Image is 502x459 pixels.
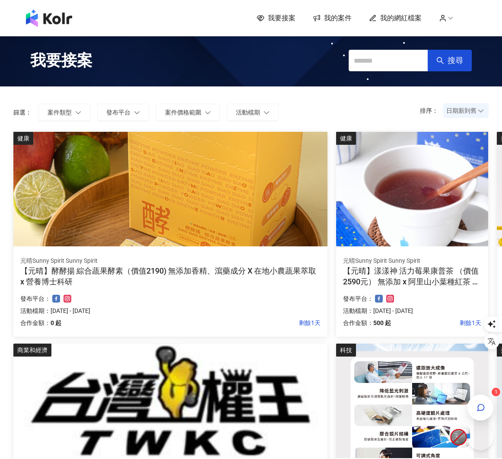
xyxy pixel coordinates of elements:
[343,306,481,316] p: 活動檔期：[DATE] - [DATE]
[13,109,32,116] p: 篩選：
[380,13,422,23] span: 我的網紅檔案
[13,344,327,458] img: 第十六屆台灣權王
[336,132,356,145] div: 健康
[30,50,92,71] span: 我要接案
[343,265,481,287] div: 【元晴】漾漾神 活力莓果康普茶 （價值2590元） 無添加 x 阿里山小葉種紅茶 x 多國專利原料 x 營養博士科研
[467,395,493,421] button: 1
[336,344,356,357] div: 科技
[391,318,481,328] p: 剩餘1天
[61,318,321,328] p: 剩餘1天
[97,104,149,121] button: 發布平台
[336,344,488,458] img: Elf睛靈
[156,104,220,121] button: 案件價格範圍
[428,50,472,71] button: 搜尋
[20,265,321,287] div: 【元晴】酵酵揚 綜合蔬果酵素（價值2190) 無添加香精、瀉藥成分 X 在地小農蔬果萃取 x 營養博士科研
[20,257,321,265] div: 元晴Sunny Spirit Sunny Spirit
[20,306,321,316] p: 活動檔期：[DATE] - [DATE]
[236,109,260,116] span: 活動檔期
[48,109,72,116] span: 案件類型
[495,389,498,395] span: 1
[257,13,295,23] a: 我要接案
[436,57,444,64] span: search
[313,13,352,23] a: 我的案件
[38,104,90,121] button: 案件類型
[467,424,493,450] iframe: Help Scout Beacon - Open
[420,107,443,114] p: 排序：
[227,104,279,121] button: 活動檔期
[336,132,488,246] img: 漾漾神｜活力莓果康普茶沖泡粉
[492,388,500,396] sup: 1
[26,10,72,27] img: logo
[343,257,481,265] div: 元晴Sunny Spirit Sunny Spirit
[13,132,327,246] img: 酵酵揚｜綜合蔬果酵素
[165,109,201,116] span: 案件價格範圍
[448,56,463,65] span: 搜尋
[373,318,391,328] p: 500 起
[51,318,61,328] p: 0 起
[343,318,373,328] p: 合作金額：
[20,318,51,328] p: 合作金額：
[446,104,486,117] span: 日期新到舊
[13,344,51,357] div: 商業和經濟
[324,13,352,23] span: 我的案件
[20,293,51,304] p: 發布平台：
[106,109,130,116] span: 發布平台
[268,13,295,23] span: 我要接案
[369,13,422,23] a: 我的網紅檔案
[13,132,33,145] div: 健康
[343,293,373,304] p: 發布平台：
